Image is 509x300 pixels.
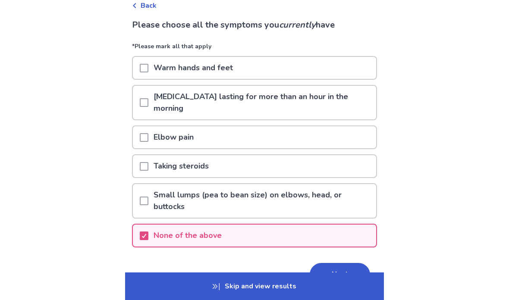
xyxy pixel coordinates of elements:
[148,155,214,177] p: Taking steroids
[132,19,377,31] p: Please choose all the symptoms you have
[148,184,376,218] p: Small lumps (pea to bean size) on elbows, head, or buttocks
[148,126,199,148] p: Elbow pain
[279,19,316,31] i: currently
[125,272,384,300] p: Skip and view results
[148,225,227,247] p: None of the above
[148,86,376,119] p: [MEDICAL_DATA] lasting for more than an hour in the morning
[132,42,377,56] p: *Please mark all that apply
[310,263,370,286] button: Next
[148,57,238,79] p: Warm hands and feet
[141,0,157,11] span: Back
